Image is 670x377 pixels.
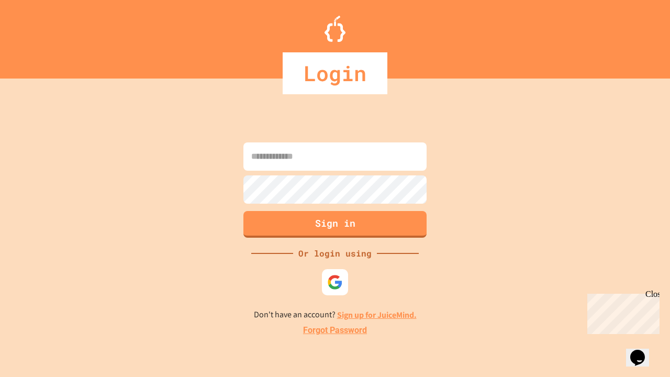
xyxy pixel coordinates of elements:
div: Login [283,52,387,94]
p: Don't have an account? [254,308,417,321]
a: Sign up for JuiceMind. [337,309,417,320]
img: google-icon.svg [327,274,343,290]
div: Or login using [293,247,377,260]
a: Forgot Password [303,324,367,337]
div: Chat with us now!Close [4,4,72,66]
iframe: chat widget [626,335,660,367]
iframe: chat widget [583,290,660,334]
button: Sign in [243,211,427,238]
img: Logo.svg [325,16,345,42]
